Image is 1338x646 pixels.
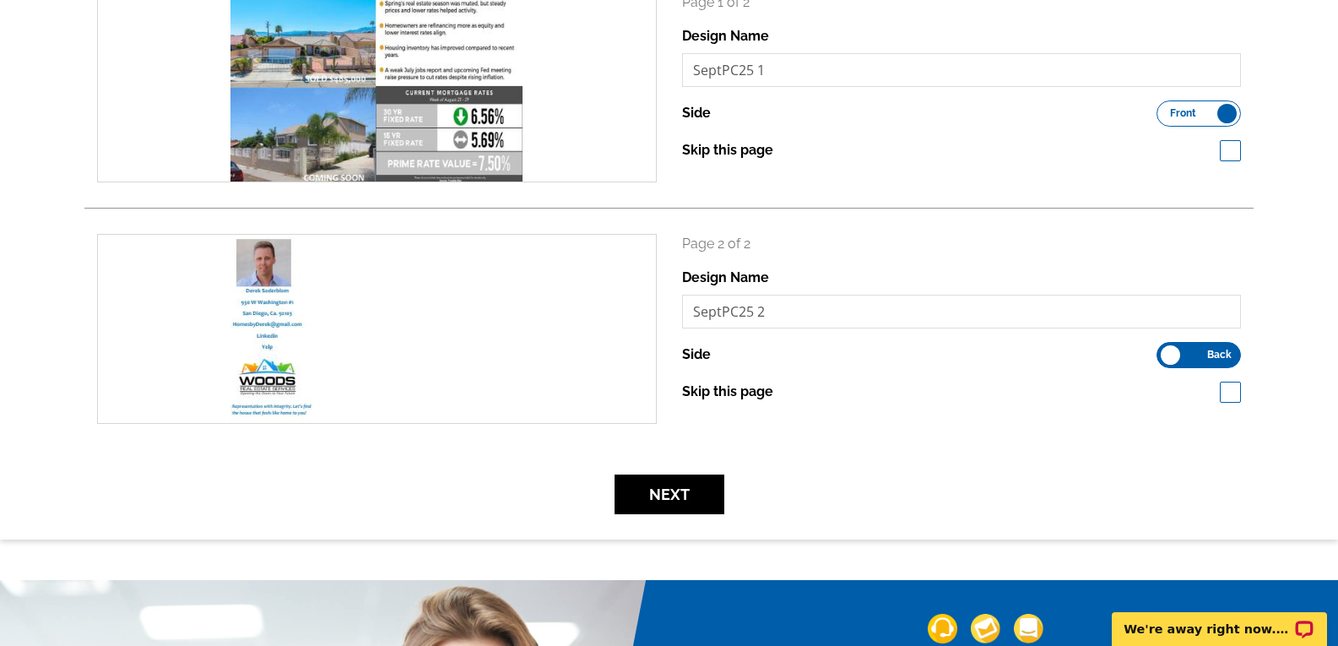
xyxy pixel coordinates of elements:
[682,103,711,123] label: Side
[1207,350,1232,359] span: Back
[682,26,769,46] label: Design Name
[1101,593,1338,646] iframe: LiveChat chat widget
[682,53,1242,87] input: File Name
[1014,614,1043,643] img: support-img-3_1.png
[682,140,773,160] label: Skip this page
[928,614,957,643] img: support-img-1.png
[682,345,711,365] label: Side
[1170,109,1196,117] span: Front
[615,475,724,514] button: Next
[682,295,1242,328] input: File Name
[971,614,1000,643] img: support-img-2.png
[682,234,1242,254] p: Page 2 of 2
[682,382,773,402] label: Skip this page
[682,268,769,288] label: Design Name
